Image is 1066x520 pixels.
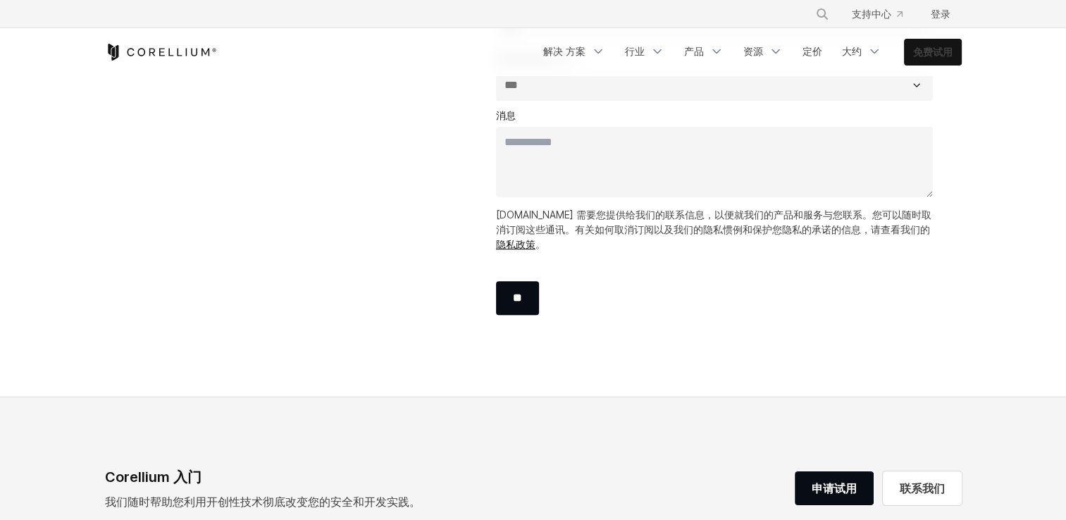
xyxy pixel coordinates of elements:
[798,1,962,27] div: 导航菜单
[105,493,421,510] p: 我们随时帮助您利用开创性技术彻底改变您的安全和开发实践。
[543,44,585,58] font: 解决 方案
[684,44,704,58] font: 产品
[105,44,217,61] a: 科瑞利姆主页
[794,39,831,64] a: 定价
[842,44,862,58] font: 大约
[905,39,961,65] a: 免费试用
[852,7,891,21] font: 支持中心
[810,1,835,27] button: 搜索
[883,471,962,505] a: 联系我们
[105,466,421,488] div: Corellium 入门
[919,1,962,27] a: 登录
[496,238,535,250] a: 隐私政策
[795,471,874,505] a: 申请试用
[496,109,516,121] span: 消息
[535,39,962,66] div: 导航菜单
[743,44,763,58] font: 资源
[625,44,645,58] font: 行业
[496,207,939,252] p: [DOMAIN_NAME] 需要您提供给我们的联系信息，以便就我们的产品和服务与您联系。您可以随时取消订阅这些通讯。有关如何取消订阅以及我们的隐私惯例和保护您隐私的承诺的信息，请查看我们的 。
